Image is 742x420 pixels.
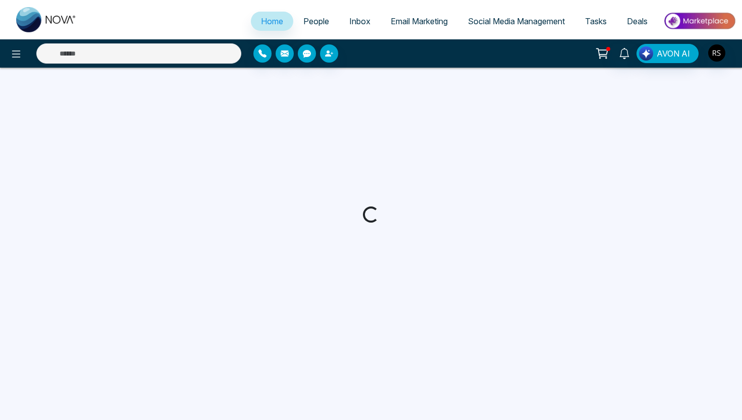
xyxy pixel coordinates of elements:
span: Social Media Management [468,16,565,26]
span: Tasks [585,16,607,26]
img: User Avatar [708,44,725,62]
button: AVON AI [637,44,699,63]
span: Deals [627,16,648,26]
span: People [303,16,329,26]
a: Inbox [339,12,381,31]
a: Tasks [575,12,617,31]
img: Market-place.gif [663,10,736,32]
a: Social Media Management [458,12,575,31]
img: Lead Flow [639,46,653,61]
span: Inbox [349,16,370,26]
span: Home [261,16,283,26]
span: Email Marketing [391,16,448,26]
img: Nova CRM Logo [16,7,77,32]
a: People [293,12,339,31]
a: Home [251,12,293,31]
span: AVON AI [657,47,690,60]
a: Email Marketing [381,12,458,31]
a: Deals [617,12,658,31]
